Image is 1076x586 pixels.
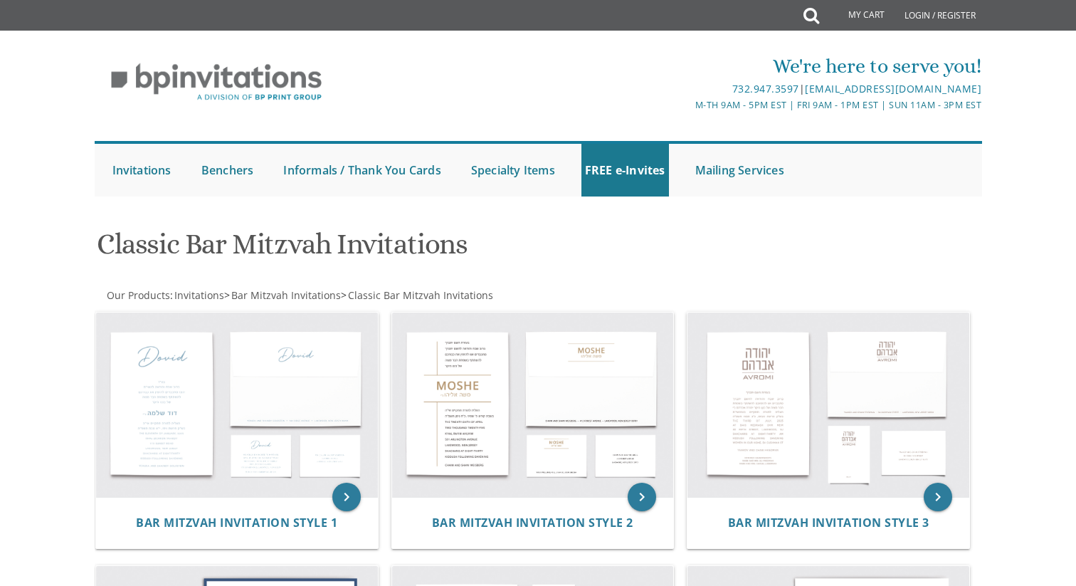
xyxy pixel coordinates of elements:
a: Informals / Thank You Cards [280,144,444,197]
a: Invitations [173,288,224,302]
div: | [391,80,981,98]
span: Invitations [174,288,224,302]
a: Bar Mitzvah Invitations [230,288,341,302]
div: : [95,288,539,303]
a: Bar Mitzvah Invitation Style 3 [728,516,929,530]
img: Bar Mitzvah Invitation Style 1 [96,313,378,498]
a: Bar Mitzvah Invitation Style 1 [136,516,337,530]
a: keyboard_arrow_right [332,483,361,511]
span: Bar Mitzvah Invitation Style 3 [728,515,929,530]
a: 732.947.3597 [732,82,799,95]
div: M-Th 9am - 5pm EST | Fri 9am - 1pm EST | Sun 11am - 3pm EST [391,98,981,113]
a: My Cart [818,1,895,30]
span: > [224,288,341,302]
span: Bar Mitzvah Invitation Style 2 [432,515,633,530]
a: Benchers [198,144,258,197]
a: Bar Mitzvah Invitation Style 2 [432,516,633,530]
span: Bar Mitzvah Invitations [231,288,341,302]
img: Bar Mitzvah Invitation Style 2 [392,313,674,498]
a: Mailing Services [692,144,788,197]
a: [EMAIL_ADDRESS][DOMAIN_NAME] [805,82,981,95]
a: keyboard_arrow_right [628,483,656,511]
a: keyboard_arrow_right [924,483,952,511]
a: Our Products [105,288,170,302]
img: Bar Mitzvah Invitation Style 3 [687,313,969,498]
span: Classic Bar Mitzvah Invitations [348,288,493,302]
span: > [341,288,493,302]
img: BP Invitation Loft [95,53,339,112]
a: Specialty Items [468,144,559,197]
a: Classic Bar Mitzvah Invitations [347,288,493,302]
div: We're here to serve you! [391,52,981,80]
a: Invitations [109,144,175,197]
span: Bar Mitzvah Invitation Style 1 [136,515,337,530]
h1: Classic Bar Mitzvah Invitations [97,229,677,271]
a: FREE e-Invites [581,144,669,197]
